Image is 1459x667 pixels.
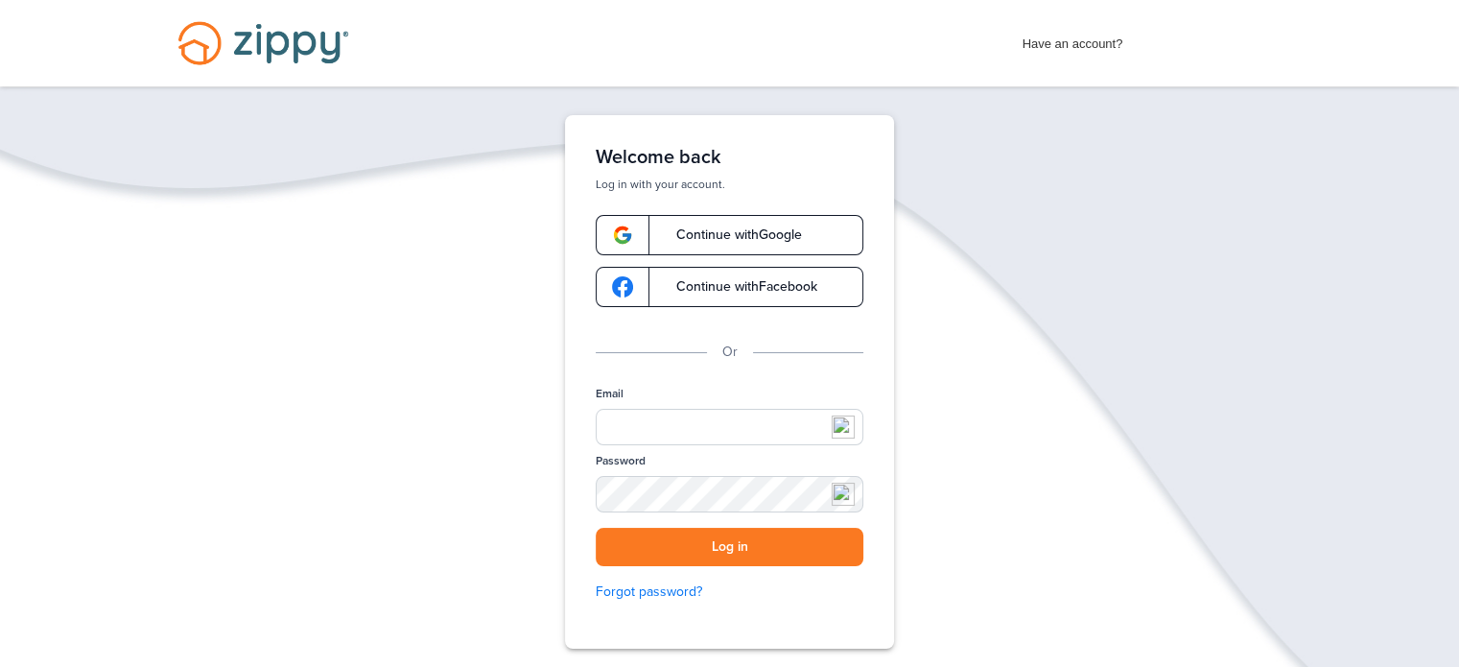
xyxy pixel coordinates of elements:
[596,582,863,603] a: Forgot password?
[657,228,802,242] span: Continue with Google
[596,177,863,192] p: Log in with your account.
[596,267,863,307] a: google-logoContinue withFacebook
[832,416,855,439] img: npw-badge-icon.svg
[596,453,646,469] label: Password
[612,225,633,246] img: google-logo
[596,146,863,169] h1: Welcome back
[596,215,863,255] a: google-logoContinue withGoogle
[596,528,863,567] button: Log in
[722,342,738,363] p: Or
[1023,24,1123,55] span: Have an account?
[596,409,863,445] input: Email
[596,476,863,512] input: Password
[832,483,855,506] img: npw-badge-icon.svg
[596,386,624,402] label: Email
[612,276,633,298] img: google-logo
[657,280,817,294] span: Continue with Facebook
